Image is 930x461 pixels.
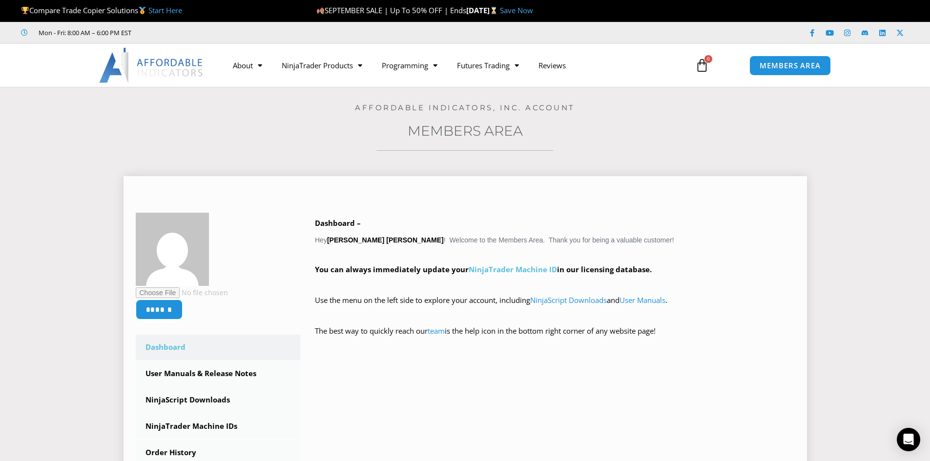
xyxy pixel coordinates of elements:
[327,236,444,244] strong: [PERSON_NAME] [PERSON_NAME]
[749,56,831,76] a: MEMBERS AREA
[223,54,684,77] nav: Menu
[139,7,146,14] img: 🥇
[36,27,131,39] span: Mon - Fri: 8:00 AM – 6:00 PM EST
[99,48,204,83] img: LogoAI | Affordable Indicators – NinjaTrader
[530,295,607,305] a: NinjaScript Downloads
[529,54,576,77] a: Reviews
[136,213,209,286] img: 89db15572a5f88988daee3fe5262af01c577dee47681ef3374649cf05a10c5e0
[897,428,920,451] div: Open Intercom Messenger
[136,361,301,386] a: User Manuals & Release Notes
[408,122,523,139] a: Members Area
[466,5,500,15] strong: [DATE]
[447,54,529,77] a: Futures Trading
[355,103,575,112] a: Affordable Indicators, Inc. Account
[148,5,182,15] a: Start Here
[21,7,29,14] img: 🏆
[428,326,445,336] a: team
[469,264,557,274] a: NinjaTrader Machine ID
[760,62,821,69] span: MEMBERS AREA
[315,324,795,352] p: The best way to quickly reach our is the help icon in the bottom right corner of any website page!
[315,294,795,321] p: Use the menu on the left side to explore your account, including and .
[223,54,272,77] a: About
[316,5,466,15] span: SEPTEMBER SALE | Up To 50% OFF | Ends
[315,218,361,228] b: Dashboard –
[500,5,533,15] a: Save Now
[136,414,301,439] a: NinjaTrader Machine IDs
[490,7,497,14] img: ⌛
[681,51,723,80] a: 0
[620,295,665,305] a: User Manuals
[315,264,652,274] strong: You can always immediately update your in our licensing database.
[704,55,712,63] span: 0
[315,217,795,352] div: Hey ! Welcome to the Members Area. Thank you for being a valuable customer!
[145,28,291,38] iframe: Customer reviews powered by Trustpilot
[21,5,182,15] span: Compare Trade Copier Solutions
[372,54,447,77] a: Programming
[317,7,324,14] img: 🍂
[136,387,301,413] a: NinjaScript Downloads
[136,335,301,360] a: Dashboard
[272,54,372,77] a: NinjaTrader Products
